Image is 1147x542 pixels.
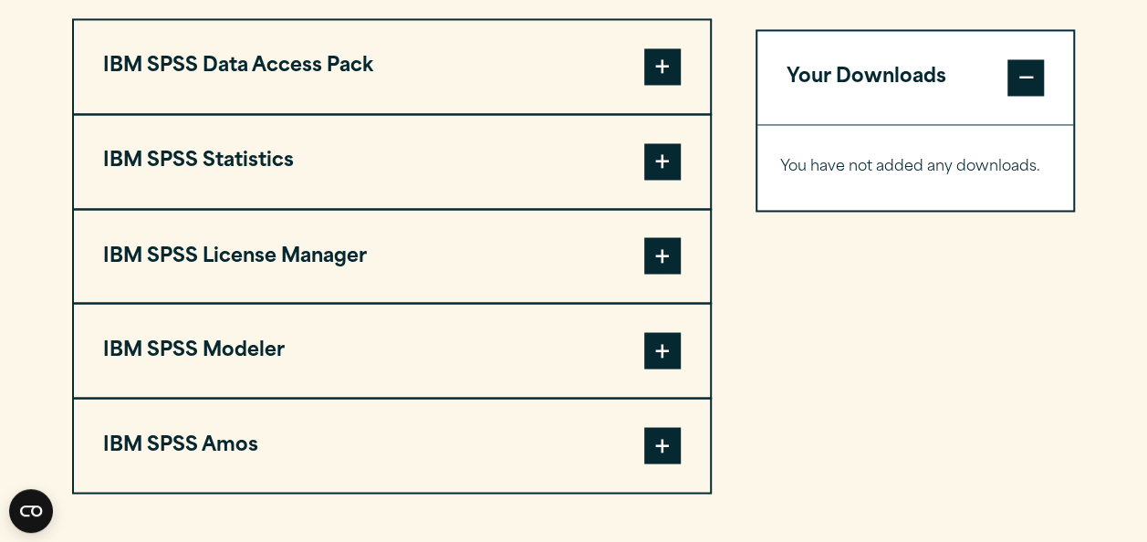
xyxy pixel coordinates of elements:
[74,210,710,303] button: IBM SPSS License Manager
[780,154,1051,181] p: You have not added any downloads.
[74,399,710,492] button: IBM SPSS Amos
[9,489,53,533] button: Open CMP widget
[757,31,1074,124] button: Your Downloads
[757,124,1074,210] div: Your Downloads
[74,304,710,397] button: IBM SPSS Modeler
[74,20,710,113] button: IBM SPSS Data Access Pack
[74,115,710,208] button: IBM SPSS Statistics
